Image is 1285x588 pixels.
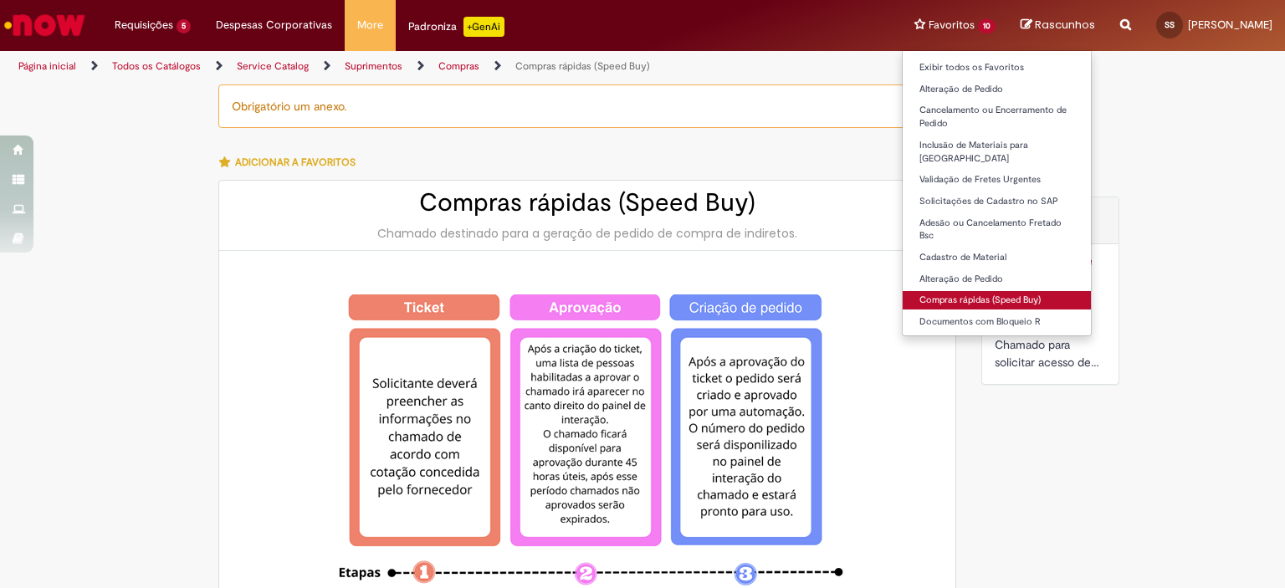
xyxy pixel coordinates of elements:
a: Rascunhos [1021,18,1095,33]
a: Adesão ou Cancelamento Fretado Bsc [903,214,1091,245]
div: Chamado destinado para a geração de pedido de compra de indiretos. [236,225,939,242]
span: SS [1165,19,1175,30]
a: Inclusão de Materiais para [GEOGRAPHIC_DATA] [903,136,1091,167]
span: Despesas Corporativas [216,17,332,33]
span: Requisições [115,17,173,33]
a: Validação de Fretes Urgentes [903,171,1091,189]
h2: Compras rápidas (Speed Buy) [236,189,939,217]
span: Rascunhos [1035,17,1095,33]
div: Chamado para solicitar acesso de aprovador ao ticket de Speed buy [995,336,1106,371]
a: Suprimentos [345,59,402,73]
a: Compras rápidas (Speed Buy) [903,291,1091,309]
a: Cancelamento ou Encerramento de Pedido [903,101,1091,132]
a: Solicitações de Cadastro no SAP [903,192,1091,211]
span: Favoritos [929,17,975,33]
a: Alteração de Pedido [903,270,1091,289]
a: Alteração de Pedido [903,80,1091,99]
span: 10 [978,19,996,33]
div: Padroniza [408,17,504,37]
a: Service Catalog [237,59,309,73]
span: More [357,17,383,33]
a: Compras [438,59,479,73]
span: Adicionar a Favoritos [235,156,356,169]
a: Documentos com Bloqueio R [903,313,1091,331]
a: Todos os Catálogos [112,59,201,73]
a: Exibir todos os Favoritos [903,59,1091,77]
button: Adicionar a Favoritos [218,145,365,180]
p: +GenAi [463,17,504,37]
ul: Trilhas de página [13,51,844,82]
img: ServiceNow [2,8,88,42]
div: Obrigatório um anexo. [218,84,956,128]
span: 5 [177,19,191,33]
span: [PERSON_NAME] [1188,18,1272,32]
a: Cadastro de Material [903,248,1091,267]
a: Página inicial [18,59,76,73]
ul: Favoritos [902,50,1092,336]
a: Compras rápidas (Speed Buy) [515,59,650,73]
